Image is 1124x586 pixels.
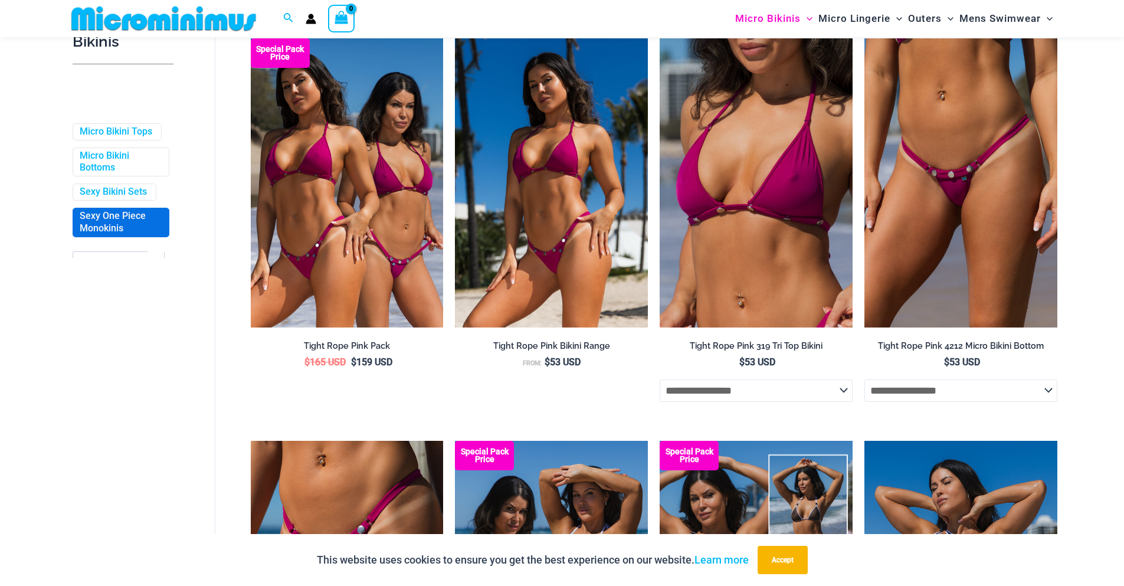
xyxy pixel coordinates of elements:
[890,4,902,34] span: Menu Toggle
[735,4,801,34] span: Micro Bikinis
[251,45,310,61] b: Special Pack Price
[758,546,808,574] button: Accept
[739,356,745,368] span: $
[455,341,648,352] h2: Tight Rope Pink Bikini Range
[455,448,514,463] b: Special Pack Price
[942,4,953,34] span: Menu Toggle
[545,356,581,368] bdi: 53 USD
[660,38,853,328] img: Tight Rope Pink 319 Top 01
[455,38,648,328] a: Tight Rope Pink 319 Top 4228 Thong 05Tight Rope Pink 319 Top 4228 Thong 06Tight Rope Pink 319 Top...
[905,4,956,34] a: OutersMenu ToggleMenu Toggle
[545,356,550,368] span: $
[304,356,346,368] bdi: 165 USD
[660,448,719,463] b: Special Pack Price
[864,38,1057,328] img: Tight Rope Pink 319 4212 Micro 01
[523,359,542,367] span: From:
[73,251,165,290] span: - Shop Color
[694,554,749,566] a: Learn more
[317,551,749,569] p: This website uses cookies to ensure you get the best experience on our website.
[455,38,648,328] img: Tight Rope Pink 319 Top 4228 Thong 05
[351,356,392,368] bdi: 159 USD
[730,2,1058,35] nav: Site Navigation
[956,4,1056,34] a: Mens SwimwearMenu ToggleMenu Toggle
[864,38,1057,328] a: Tight Rope Pink 319 4212 Micro 01Tight Rope Pink 319 4212 Micro 02Tight Rope Pink 319 4212 Micro 02
[80,150,160,175] a: Micro Bikini Bottoms
[660,341,853,356] a: Tight Rope Pink 319 Tri Top Bikini
[80,186,147,198] a: Sexy Bikini Sets
[67,5,261,32] img: MM SHOP LOGO FLAT
[283,11,294,26] a: Search icon link
[732,4,815,34] a: Micro BikinisMenu ToggleMenu Toggle
[660,38,853,328] a: Tight Rope Pink 319 Top 01Tight Rope Pink 319 Top 4228 Thong 06Tight Rope Pink 319 Top 4228 Thong 06
[351,356,356,368] span: $
[739,356,775,368] bdi: 53 USD
[251,341,444,352] h2: Tight Rope Pink Pack
[251,38,444,328] img: Collection Pack F
[815,4,905,34] a: Micro LingerieMenu ToggleMenu Toggle
[251,341,444,356] a: Tight Rope Pink Pack
[304,356,310,368] span: $
[328,5,355,32] a: View Shopping Cart, empty
[944,356,949,368] span: $
[73,252,164,290] span: - Shop Color
[908,4,942,34] span: Outers
[1041,4,1053,34] span: Menu Toggle
[818,4,890,34] span: Micro Lingerie
[959,4,1041,34] span: Mens Swimwear
[455,341,648,356] a: Tight Rope Pink Bikini Range
[660,341,853,352] h2: Tight Rope Pink 319 Tri Top Bikini
[864,341,1057,356] a: Tight Rope Pink 4212 Micro Bikini Bottom
[944,356,980,368] bdi: 53 USD
[864,341,1057,352] h2: Tight Rope Pink 4212 Micro Bikini Bottom
[80,126,152,138] a: Micro Bikini Tops
[80,210,160,235] a: Sexy One Piece Monokinis
[801,4,812,34] span: Menu Toggle
[306,14,316,24] a: Account icon link
[251,38,444,328] a: Collection Pack F Collection Pack B (3)Collection Pack B (3)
